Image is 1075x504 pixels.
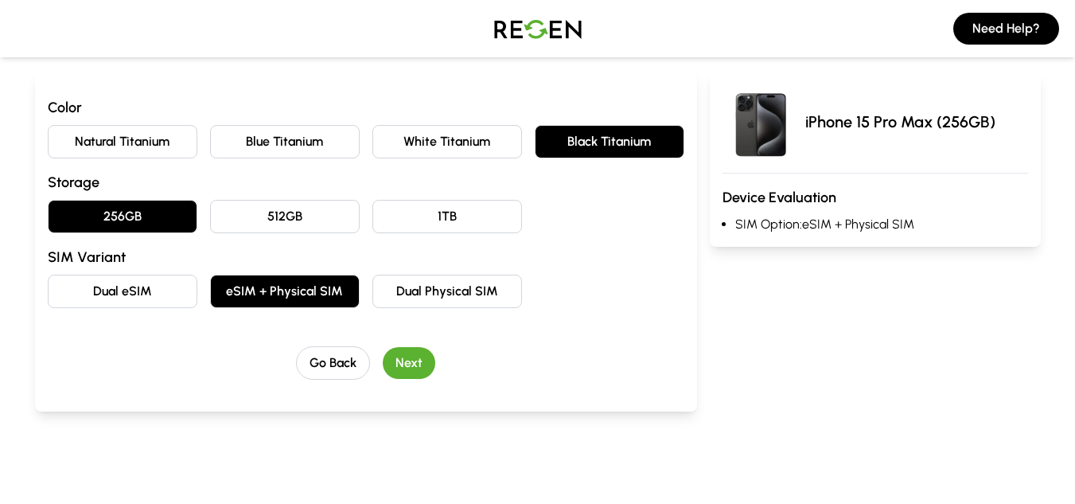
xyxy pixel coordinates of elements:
button: Blue Titanium [210,125,360,158]
button: 1TB [372,200,522,233]
button: eSIM + Physical SIM [210,275,360,308]
button: 256GB [48,200,197,233]
h3: SIM Variant [48,246,684,268]
button: Black Titanium [535,125,684,158]
button: Dual Physical SIM [372,275,522,308]
button: Natural Titanium [48,125,197,158]
h3: Color [48,96,684,119]
button: Go Back [296,346,370,380]
button: Next [383,347,435,379]
button: Dual eSIM [48,275,197,308]
button: 512GB [210,200,360,233]
h3: Storage [48,171,684,193]
p: iPhone 15 Pro Max (256GB) [805,111,995,133]
img: Logo [482,6,594,51]
h3: Device Evaluation [723,186,1028,209]
img: iPhone 15 Pro Max [723,84,799,160]
li: SIM Option: eSIM + Physical SIM [735,215,1028,234]
button: White Titanium [372,125,522,158]
button: Need Help? [953,13,1059,45]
